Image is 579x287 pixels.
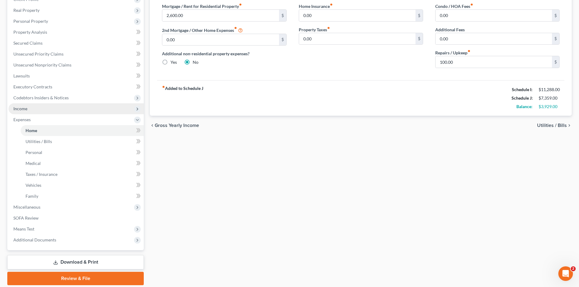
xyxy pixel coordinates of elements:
[567,123,572,128] i: chevron_right
[537,123,567,128] span: Utilities / Bills
[13,106,27,111] span: Income
[26,150,42,155] span: Personal
[9,213,144,224] a: SOFA Review
[13,8,40,13] span: Real Property
[539,104,560,110] div: $3,929.00
[9,38,144,49] a: Secured Claims
[162,26,243,34] label: 2nd Mortgage / Other Home Expenses
[13,117,31,122] span: Expenses
[239,3,242,6] i: fiber_manual_record
[436,33,552,45] input: --
[21,147,144,158] a: Personal
[193,59,198,65] label: No
[279,10,286,21] div: $
[13,51,64,56] span: Unsecured Priority Claims
[9,60,144,70] a: Unsecured Nonpriority Claims
[13,62,71,67] span: Unsecured Nonpriority Claims
[330,3,333,6] i: fiber_manual_record
[435,3,473,9] label: Condo / HOA Fees
[13,215,39,220] span: SOFA Review
[13,40,43,46] span: Secured Claims
[7,272,144,285] a: Review & File
[558,266,573,281] iframe: Intercom live chat
[512,87,532,92] strong: Schedule I:
[162,3,242,9] label: Mortgage / Rent for Residential Property
[13,84,52,89] span: Executory Contracts
[516,104,532,109] strong: Balance:
[150,123,199,128] button: chevron_left Gross Yearly Income
[150,123,155,128] i: chevron_left
[299,3,333,9] label: Home Insurance
[13,29,47,35] span: Property Analysis
[234,26,237,29] i: fiber_manual_record
[13,204,40,210] span: Miscellaneous
[26,128,37,133] span: Home
[9,81,144,92] a: Executory Contracts
[13,73,30,78] span: Lawsuits
[26,193,38,199] span: Family
[26,161,41,166] span: Medical
[467,50,470,53] i: fiber_manual_record
[539,95,560,101] div: $7,359.00
[162,50,286,57] label: Additional non-residential property expenses?
[327,26,330,29] i: fiber_manual_record
[162,10,279,21] input: --
[512,95,533,101] strong: Schedule J:
[9,49,144,60] a: Unsecured Priority Claims
[171,59,177,65] label: Yes
[299,33,415,45] input: --
[571,266,576,271] span: 2
[552,10,559,21] div: $
[13,226,34,231] span: Means Test
[9,70,144,81] a: Lawsuits
[162,85,165,88] i: fiber_manual_record
[21,158,144,169] a: Medical
[13,237,56,242] span: Additional Documents
[299,26,330,33] label: Property Taxes
[539,87,560,93] div: $11,288.00
[21,125,144,136] a: Home
[9,27,144,38] a: Property Analysis
[21,180,144,191] a: Vehicles
[415,10,423,21] div: $
[7,255,144,269] a: Download & Print
[26,172,57,177] span: Taxes / Insurance
[13,19,48,24] span: Personal Property
[155,123,199,128] span: Gross Yearly Income
[436,10,552,21] input: --
[21,136,144,147] a: Utilities / Bills
[435,50,470,56] label: Repairs / Upkeep
[552,33,559,45] div: $
[435,26,465,33] label: Additional Fees
[26,183,41,188] span: Vehicles
[436,56,552,68] input: --
[162,85,203,111] strong: Added to Schedule J
[299,10,415,21] input: --
[415,33,423,45] div: $
[26,139,52,144] span: Utilities / Bills
[470,3,473,6] i: fiber_manual_record
[279,34,286,46] div: $
[537,123,572,128] button: Utilities / Bills chevron_right
[21,191,144,202] a: Family
[552,56,559,68] div: $
[13,95,69,100] span: Codebtors Insiders & Notices
[162,34,279,46] input: --
[21,169,144,180] a: Taxes / Insurance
